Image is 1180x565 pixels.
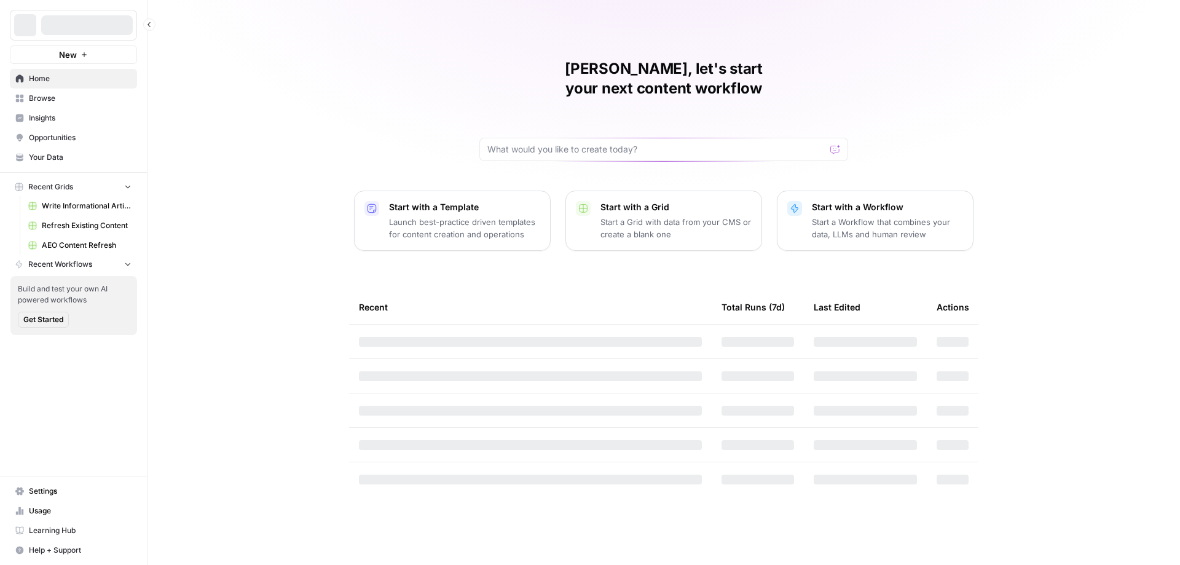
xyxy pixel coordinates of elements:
span: AEO Content Refresh [42,240,132,251]
a: AEO Content Refresh [23,235,137,255]
p: Start with a Template [389,201,540,213]
div: Recent [359,290,702,324]
input: What would you like to create today? [487,143,825,156]
p: Start with a Grid [600,201,752,213]
button: New [10,45,137,64]
span: Build and test your own AI powered workflows [18,283,130,306]
button: Get Started [18,312,69,328]
span: Learning Hub [29,525,132,536]
p: Start a Workflow that combines your data, LLMs and human review [812,216,963,240]
span: Refresh Existing Content [42,220,132,231]
span: Settings [29,486,132,497]
a: Refresh Existing Content [23,216,137,235]
p: Launch best-practice driven templates for content creation and operations [389,216,540,240]
a: Your Data [10,148,137,167]
button: Start with a TemplateLaunch best-practice driven templates for content creation and operations [354,191,551,251]
div: Total Runs (7d) [722,290,785,324]
a: Settings [10,481,137,501]
span: Your Data [29,152,132,163]
a: Usage [10,501,137,521]
span: Insights [29,113,132,124]
span: Get Started [23,314,63,325]
div: Actions [937,290,969,324]
span: Browse [29,93,132,104]
h1: [PERSON_NAME], let's start your next content workflow [479,59,848,98]
span: Usage [29,505,132,516]
a: Browse [10,89,137,108]
a: Learning Hub [10,521,137,540]
span: Recent Grids [28,181,73,192]
button: Recent Workflows [10,255,137,274]
button: Start with a GridStart a Grid with data from your CMS or create a blank one [565,191,762,251]
button: Recent Grids [10,178,137,196]
a: Opportunities [10,128,137,148]
span: Recent Workflows [28,259,92,270]
p: Start a Grid with data from your CMS or create a blank one [600,216,752,240]
button: Start with a WorkflowStart a Workflow that combines your data, LLMs and human review [777,191,974,251]
div: Last Edited [814,290,860,324]
span: Opportunities [29,132,132,143]
span: Help + Support [29,545,132,556]
a: Insights [10,108,137,128]
span: New [59,49,77,61]
span: Write Informational Article [42,200,132,211]
span: Home [29,73,132,84]
p: Start with a Workflow [812,201,963,213]
a: Home [10,69,137,89]
a: Write Informational Article [23,196,137,216]
button: Help + Support [10,540,137,560]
